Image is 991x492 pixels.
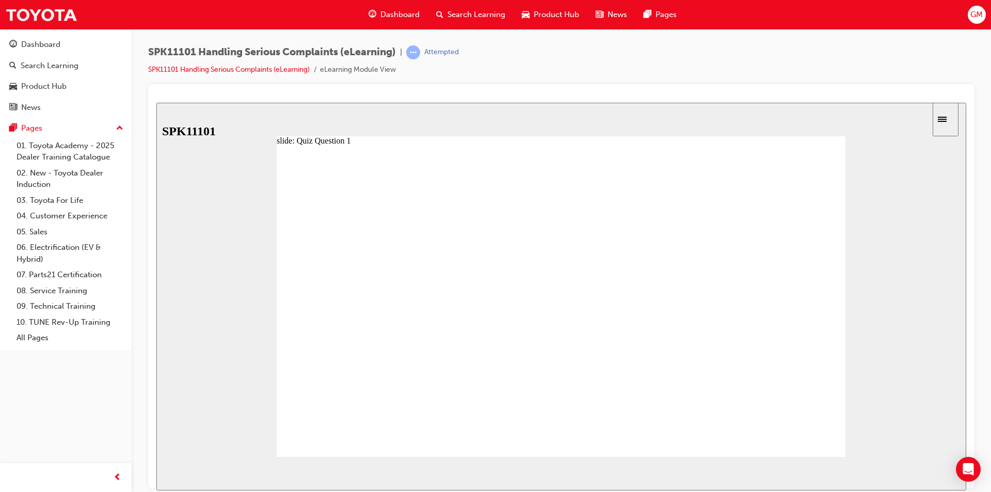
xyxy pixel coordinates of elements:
[608,9,627,21] span: News
[9,61,17,71] span: search-icon
[4,98,127,117] a: News
[4,56,127,75] a: Search Learning
[968,6,986,24] button: GM
[12,267,127,283] a: 07. Parts21 Certification
[400,46,402,58] span: |
[596,8,603,21] span: news-icon
[522,8,530,21] span: car-icon
[12,283,127,299] a: 08. Service Training
[12,314,127,330] a: 10. TUNE Rev-Up Training
[369,8,376,21] span: guage-icon
[4,33,127,119] button: DashboardSearch LearningProduct HubNews
[9,82,17,91] span: car-icon
[656,9,677,21] span: Pages
[447,9,505,21] span: Search Learning
[12,240,127,267] a: 06. Electrification (EV & Hybrid)
[21,39,60,51] div: Dashboard
[21,60,78,72] div: Search Learning
[12,208,127,224] a: 04. Customer Experience
[148,65,310,74] a: SPK11101 Handling Serious Complaints (eLearning)
[4,119,127,138] button: Pages
[635,4,685,25] a: pages-iconPages
[5,3,77,26] img: Trak
[970,9,983,21] span: GM
[12,298,127,314] a: 09. Technical Training
[428,4,514,25] a: search-iconSearch Learning
[114,471,121,484] span: prev-icon
[406,45,420,59] span: learningRecordVerb_ATTEMPT-icon
[320,64,396,76] li: eLearning Module View
[12,193,127,209] a: 03. Toyota For Life
[21,122,42,134] div: Pages
[956,457,981,482] div: Open Intercom Messenger
[9,40,17,50] span: guage-icon
[12,330,127,346] a: All Pages
[9,124,17,133] span: pages-icon
[424,47,459,57] div: Attempted
[12,138,127,165] a: 01. Toyota Academy - 2025 Dealer Training Catalogue
[4,77,127,96] a: Product Hub
[534,9,579,21] span: Product Hub
[4,35,127,54] a: Dashboard
[12,165,127,193] a: 02. New - Toyota Dealer Induction
[12,224,127,240] a: 05. Sales
[644,8,651,21] span: pages-icon
[514,4,587,25] a: car-iconProduct Hub
[380,9,420,21] span: Dashboard
[148,46,396,58] span: SPK11101 Handling Serious Complaints (eLearning)
[436,8,443,21] span: search-icon
[116,122,123,135] span: up-icon
[21,81,67,92] div: Product Hub
[9,103,17,113] span: news-icon
[587,4,635,25] a: news-iconNews
[360,4,428,25] a: guage-iconDashboard
[21,102,41,114] div: News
